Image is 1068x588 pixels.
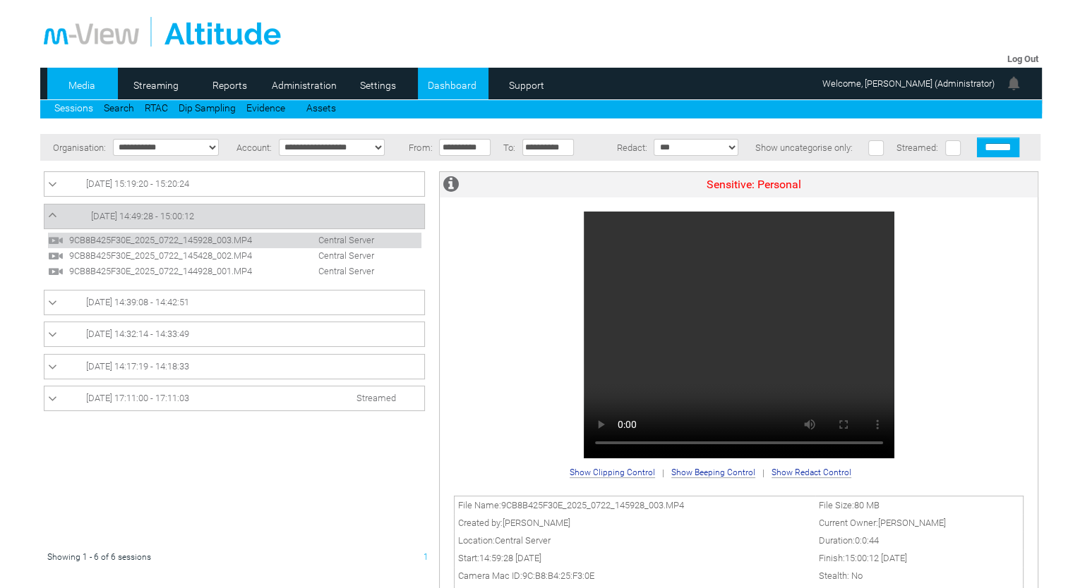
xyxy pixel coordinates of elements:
span: 9C:B8:B4:25:F3:0E [522,570,594,581]
span: Central Server [283,266,381,276]
td: From: [404,134,436,161]
td: Duration: [815,532,1023,549]
a: Search [104,102,134,114]
span: No [851,570,863,581]
td: Redact: [581,134,650,161]
a: Streaming [121,75,190,96]
td: Current Owner: [815,514,1023,532]
a: RTAC [145,102,168,114]
td: File Size: [815,496,1023,514]
a: [DATE] 15:19:20 - 15:20:24 [48,176,421,192]
span: [DATE] 14:32:14 - 14:33:49 [86,329,189,339]
a: Log Out [1007,54,1038,64]
a: Assets [306,102,336,114]
span: 14:59:28 [DATE] [479,553,541,563]
span: Central Server [283,250,381,261]
span: [PERSON_NAME] [503,517,570,528]
a: Dip Sampling [179,102,236,114]
span: Central Server [495,535,551,546]
td: Created by: [455,514,815,532]
span: 9CB8B425F30E_2025_0722_144928_001.MP4 [66,266,281,276]
span: 9CB8B425F30E_2025_0722_145928_003.MP4 [501,500,684,510]
a: [DATE] 14:32:14 - 14:33:49 [48,326,421,343]
span: | [662,467,664,478]
td: Sensitive: Personal [470,172,1038,197]
span: [DATE] 14:49:28 - 15:00:12 [91,211,194,221]
a: Dashboard [418,75,486,96]
span: 80 MB [854,500,880,510]
span: 9CB8B425F30E_2025_0722_145928_003.MP4 [66,235,281,245]
a: Evidence [246,102,285,114]
span: Central Server [283,235,381,245]
a: [DATE] 14:39:08 - 14:42:51 [48,294,421,311]
a: Settings [344,75,412,96]
a: 9CB8B425F30E_2025_0722_144928_001.MP4 Central Server [48,265,381,276]
span: Showing 1 - 6 of 6 sessions [47,552,151,562]
a: Support [492,75,560,96]
a: 9CB8B425F30E_2025_0722_145428_002.MP4 Central Server [48,250,381,260]
a: Administration [270,75,338,96]
span: Welcome, [PERSON_NAME] (Administrator) [822,78,995,89]
a: [DATE] 17:11:00 - 17:11:03 [48,390,421,407]
img: bell24.png [1005,75,1022,92]
td: Organisation: [40,134,109,161]
td: Start: [455,549,815,567]
span: [DATE] 15:19:20 - 15:20:24 [86,178,189,189]
span: Stealth: [819,570,849,581]
span: [DATE] 14:39:08 - 14:42:51 [86,297,189,307]
span: Streamed: [896,142,938,153]
td: Location: [455,532,815,549]
a: Reports [196,75,264,96]
span: Show Redact Control [772,467,851,478]
span: | [762,467,764,478]
span: 9CB8B425F30E_2025_0722_145428_002.MP4 [66,250,281,261]
a: Sessions [54,102,93,114]
span: Show Beeping Control [671,467,755,478]
img: video24.svg [48,264,64,279]
img: video24.svg [48,248,64,264]
span: [PERSON_NAME] [878,517,946,528]
td: To: [498,134,519,161]
span: [DATE] 17:11:00 - 17:11:03 [86,393,189,403]
img: video24.svg [48,233,64,248]
span: 0:0:44 [855,535,879,546]
span: Streamed [356,393,396,403]
td: Finish: [815,549,1023,567]
span: Show Clipping Control [570,467,655,478]
span: Show uncategorise only: [755,142,853,153]
span: [DATE] 14:17:19 - 14:18:33 [86,361,189,372]
a: 9CB8B425F30E_2025_0722_145928_003.MP4 Central Server [48,234,381,245]
a: [DATE] 14:49:28 - 15:00:12 [48,208,421,225]
span: 15:00:12 [DATE] [845,553,907,563]
a: Media [47,75,116,96]
td: Camera Mac ID: [455,567,815,584]
a: [DATE] 14:17:19 - 14:18:33 [48,358,421,375]
td: Account: [230,134,275,161]
span: 1 [424,552,428,562]
td: File Name: [455,496,815,514]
